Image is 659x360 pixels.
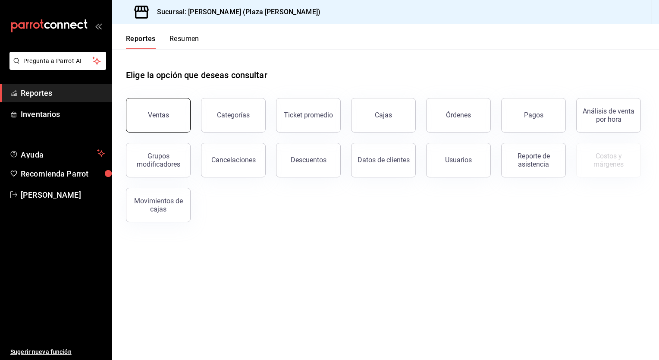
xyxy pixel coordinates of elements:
div: Grupos modificadores [132,152,185,168]
button: Ventas [126,98,191,133]
span: Recomienda Parrot [21,168,105,180]
button: Reportes [126,35,156,49]
div: Datos de clientes [358,156,410,164]
span: Pregunta a Parrot AI [23,57,93,66]
div: Movimientos de cajas [132,197,185,213]
div: Cajas [375,111,392,119]
button: Pregunta a Parrot AI [9,52,106,70]
a: Pregunta a Parrot AI [6,63,106,72]
span: Ayuda [21,148,94,158]
button: Usuarios [426,143,491,177]
span: Sugerir nueva función [10,347,105,357]
div: Descuentos [291,156,326,164]
div: Usuarios [445,156,472,164]
div: Ticket promedio [284,111,333,119]
div: Análisis de venta por hora [582,107,635,123]
div: navigation tabs [126,35,199,49]
span: Reportes [21,87,105,99]
button: Resumen [169,35,199,49]
button: open_drawer_menu [95,22,102,29]
button: Contrata inventarios para ver este reporte [576,143,641,177]
div: Costos y márgenes [582,152,635,168]
button: Reporte de asistencia [501,143,566,177]
button: Ticket promedio [276,98,341,133]
div: Pagos [524,111,543,119]
button: Movimientos de cajas [126,188,191,222]
span: Inventarios [21,108,105,120]
button: Cancelaciones [201,143,266,177]
h3: Sucursal: [PERSON_NAME] (Plaza [PERSON_NAME]) [150,7,320,17]
button: Pagos [501,98,566,133]
button: Categorías [201,98,266,133]
div: Órdenes [446,111,471,119]
button: Grupos modificadores [126,143,191,177]
div: Ventas [148,111,169,119]
button: Datos de clientes [351,143,416,177]
button: Análisis de venta por hora [576,98,641,133]
h1: Elige la opción que deseas consultar [126,69,267,82]
span: [PERSON_NAME] [21,189,105,201]
button: Descuentos [276,143,341,177]
button: Cajas [351,98,416,133]
div: Reporte de asistencia [507,152,560,168]
div: Categorías [217,111,250,119]
div: Cancelaciones [211,156,256,164]
button: Órdenes [426,98,491,133]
